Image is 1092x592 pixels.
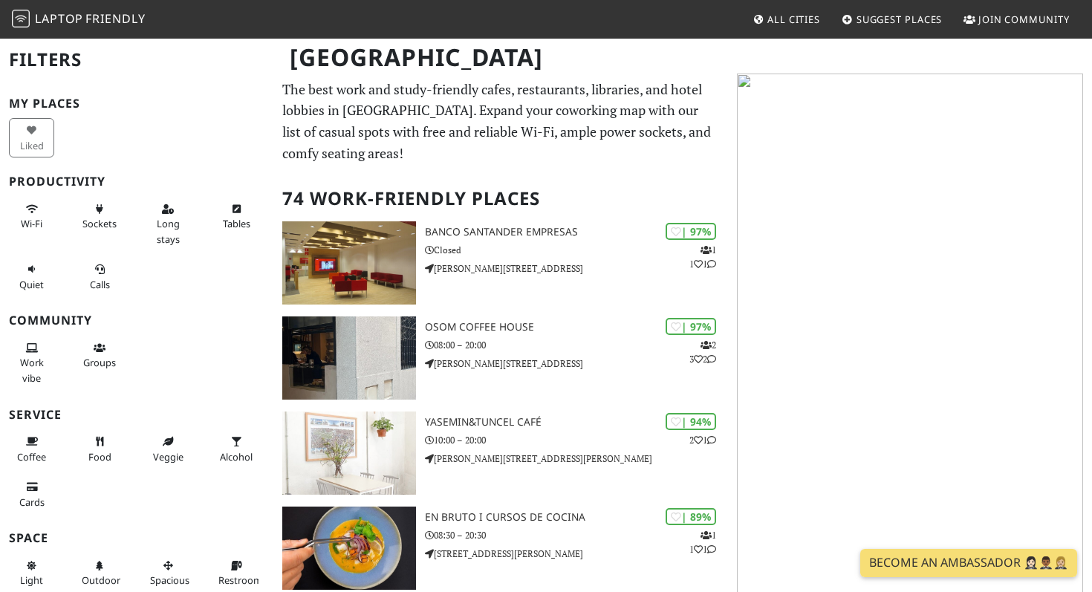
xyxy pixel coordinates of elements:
p: 08:30 – 20:30 [425,528,728,542]
span: Long stays [157,217,180,245]
h3: Productivity [9,175,264,189]
span: Restroom [218,573,262,587]
img: EN BRUTO I CURSOS DE COCINA [282,507,416,590]
img: Osom Coffee House [282,316,416,400]
a: All Cities [747,6,826,33]
h3: Space [9,531,264,545]
span: Alcohol [220,450,253,463]
span: Suggest Places [857,13,943,26]
button: Food [77,429,123,469]
h3: Service [9,408,264,422]
a: LaptopFriendly LaptopFriendly [12,7,146,33]
h3: yasemin&tuncel café [425,416,728,429]
p: 1 1 1 [689,528,716,556]
div: | 94% [666,413,716,430]
a: yasemin&tuncel café | 94% 21 yasemin&tuncel café 10:00 – 20:00 [PERSON_NAME][STREET_ADDRESS][PERS... [273,412,729,495]
h3: Osom Coffee House [425,321,728,334]
p: The best work and study-friendly cafes, restaurants, libraries, and hotel lobbies in [GEOGRAPHIC_... [282,79,720,164]
a: Become an Ambassador 🤵🏻‍♀️🤵🏾‍♂️🤵🏼‍♀️ [860,549,1077,577]
span: People working [20,356,44,384]
span: Quiet [19,278,44,291]
h1: [GEOGRAPHIC_DATA] [278,37,726,78]
span: Friendly [85,10,145,27]
button: Quiet [9,257,54,296]
p: 08:00 – 20:00 [425,338,728,352]
span: Outdoor area [82,573,120,587]
span: All Cities [767,13,820,26]
h2: 74 Work-Friendly Places [282,176,720,221]
a: Join Community [958,6,1076,33]
p: [STREET_ADDRESS][PERSON_NAME] [425,547,728,561]
p: 2 3 2 [689,338,716,366]
img: Banco Santander Empresas [282,221,416,305]
h2: Filters [9,37,264,82]
h3: My Places [9,97,264,111]
button: Coffee [9,429,54,469]
div: | 97% [666,318,716,335]
h3: EN BRUTO I CURSOS DE COCINA [425,511,728,524]
span: Natural light [20,573,43,587]
button: Cards [9,475,54,514]
span: Coffee [17,450,46,463]
button: Tables [214,197,259,236]
span: Food [88,450,111,463]
button: Wi-Fi [9,197,54,236]
p: [PERSON_NAME][STREET_ADDRESS] [425,357,728,371]
button: Alcohol [214,429,259,469]
span: Laptop [35,10,83,27]
span: Group tables [83,356,116,369]
span: Join Community [978,13,1070,26]
p: 2 1 [689,433,716,447]
h3: Community [9,313,264,328]
button: Long stays [146,197,191,251]
button: Groups [77,336,123,375]
button: Calls [77,257,123,296]
p: [PERSON_NAME][STREET_ADDRESS][PERSON_NAME] [425,452,728,466]
div: | 89% [666,508,716,525]
img: LaptopFriendly [12,10,30,27]
p: 1 1 1 [689,243,716,271]
h3: Banco Santander Empresas [425,226,728,238]
span: Video/audio calls [90,278,110,291]
p: Closed [425,243,728,257]
span: Spacious [150,573,189,587]
button: Veggie [146,429,191,469]
button: Sockets [77,197,123,236]
span: Credit cards [19,495,45,509]
p: 10:00 – 20:00 [425,433,728,447]
a: Suggest Places [836,6,949,33]
span: Stable Wi-Fi [21,217,42,230]
span: Work-friendly tables [223,217,250,230]
a: Osom Coffee House | 97% 232 Osom Coffee House 08:00 – 20:00 [PERSON_NAME][STREET_ADDRESS] [273,316,729,400]
button: Work vibe [9,336,54,390]
div: | 97% [666,223,716,240]
img: yasemin&tuncel café [282,412,416,495]
a: EN BRUTO I CURSOS DE COCINA | 89% 111 EN BRUTO I CURSOS DE COCINA 08:30 – 20:30 [STREET_ADDRESS][... [273,507,729,590]
span: Power sockets [82,217,117,230]
p: [PERSON_NAME][STREET_ADDRESS] [425,261,728,276]
a: Banco Santander Empresas | 97% 111 Banco Santander Empresas Closed [PERSON_NAME][STREET_ADDRESS] [273,221,729,305]
span: Veggie [153,450,183,463]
